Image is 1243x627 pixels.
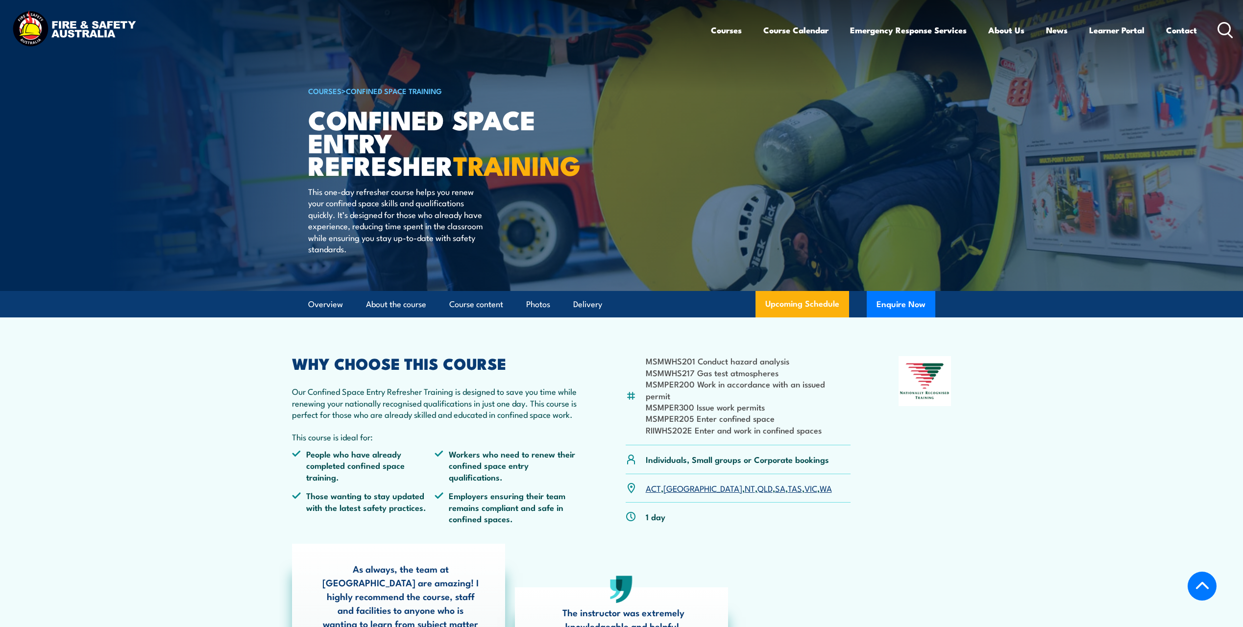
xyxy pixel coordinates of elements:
[850,17,967,43] a: Emergency Response Services
[899,356,951,406] img: Nationally Recognised Training logo.
[646,482,661,494] a: ACT
[711,17,742,43] a: Courses
[308,85,341,96] a: COURSES
[526,291,550,317] a: Photos
[449,291,503,317] a: Course content
[435,490,578,524] li: Employers ensuring their team remains compliant and safe in confined spaces.
[435,448,578,482] li: Workers who need to renew their confined space entry qualifications.
[573,291,602,317] a: Delivery
[308,291,343,317] a: Overview
[308,108,550,176] h1: Confined Space Entry Refresher
[1046,17,1068,43] a: News
[804,482,817,494] a: VIC
[763,17,829,43] a: Course Calendar
[308,85,550,96] h6: >
[646,378,851,401] li: MSMPER200 Work in accordance with an issued permit
[1089,17,1145,43] a: Learner Portal
[292,448,435,482] li: People who have already completed confined space training.
[292,431,578,442] p: This course is ideal for:
[646,367,851,378] li: MSMWHS217 Gas test atmospheres
[366,291,426,317] a: About the course
[788,482,802,494] a: TAS
[646,401,851,412] li: MSMPER300 Issue work permits
[646,412,851,424] li: MSMPER205 Enter confined space
[646,482,832,494] p: , , , , , , ,
[756,291,849,317] a: Upcoming Schedule
[867,291,935,317] button: Enquire Now
[308,186,487,254] p: This one-day refresher course helps you renew your confined space skills and qualifications quick...
[988,17,1024,43] a: About Us
[757,482,773,494] a: QLD
[646,424,851,435] li: RIIWHS202E Enter and work in confined spaces
[292,386,578,420] p: Our Confined Space Entry Refresher Training is designed to save you time while renewing your nati...
[820,482,832,494] a: WA
[745,482,755,494] a: NT
[646,511,665,522] p: 1 day
[346,85,442,96] a: Confined Space Training
[453,144,581,185] strong: TRAINING
[1166,17,1197,43] a: Contact
[292,356,578,370] h2: WHY CHOOSE THIS COURSE
[646,355,851,366] li: MSMWHS201 Conduct hazard analysis
[663,482,742,494] a: [GEOGRAPHIC_DATA]
[775,482,785,494] a: SA
[292,490,435,524] li: Those wanting to stay updated with the latest safety practices.
[646,454,829,465] p: Individuals, Small groups or Corporate bookings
